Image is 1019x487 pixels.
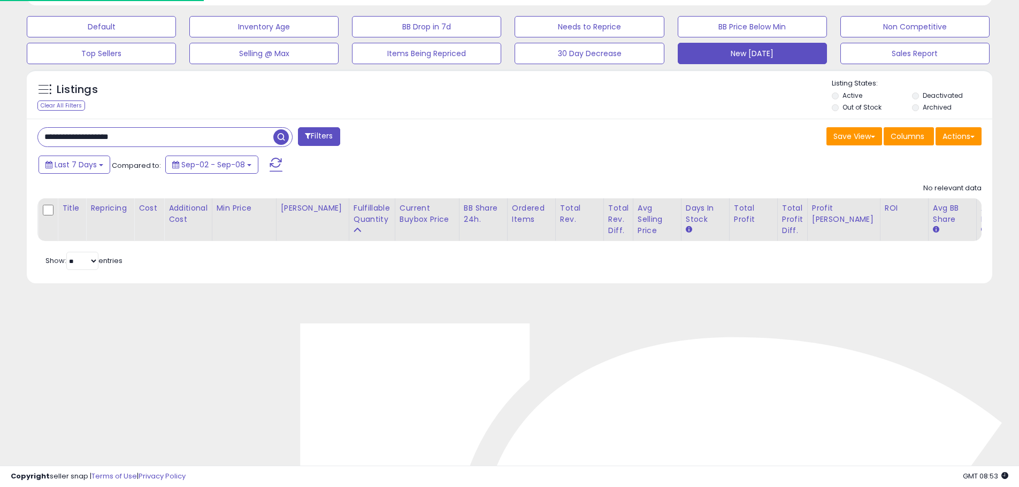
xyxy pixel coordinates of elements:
div: Repricing [90,203,129,214]
div: No relevant data [923,183,982,194]
div: Fulfillable Quantity [354,203,390,225]
button: BB Drop in 7d [352,16,501,37]
div: Min Price [217,203,272,214]
label: Deactivated [923,91,963,100]
h5: Listings [57,82,98,97]
button: Default [27,16,176,37]
div: Total Rev. Diff. [608,203,629,236]
button: Columns [884,127,934,145]
small: Avg Win Price. [981,225,987,235]
button: Save View [826,127,882,145]
div: Avg Selling Price [638,203,677,236]
small: Avg BB Share. [933,225,939,235]
button: Sep-02 - Sep-08 [165,156,258,174]
button: Last 7 Days [39,156,110,174]
div: Days In Stock [686,203,725,225]
span: Last 7 Days [55,159,97,170]
button: New [DATE] [678,43,827,64]
div: Title [62,203,81,214]
label: Out of Stock [842,103,882,112]
label: Archived [923,103,952,112]
div: [PERSON_NAME] [281,203,344,214]
button: 30 Day Decrease [515,43,664,64]
button: BB Price Below Min [678,16,827,37]
div: Profit [PERSON_NAME] [812,203,876,225]
button: Inventory Age [189,16,339,37]
button: Items Being Repriced [352,43,501,64]
div: Clear All Filters [37,101,85,111]
button: Non Competitive [840,16,990,37]
div: Cost [139,203,159,214]
button: Sales Report [840,43,990,64]
div: Avg BB Share [933,203,972,225]
button: Selling @ Max [189,43,339,64]
small: Days In Stock. [686,225,692,235]
button: Top Sellers [27,43,176,64]
div: Total Profit [734,203,773,225]
div: Ordered Items [512,203,551,225]
button: Actions [936,127,982,145]
p: Listing States: [832,79,992,89]
div: Additional Cost [168,203,208,225]
button: Filters [298,127,340,146]
div: Current Buybox Price [400,203,455,225]
span: Columns [891,131,924,142]
div: Total Profit Diff. [782,203,803,236]
div: Total Rev. [560,203,599,225]
label: Active [842,91,862,100]
div: ROI [885,203,924,214]
div: BB Share 24h. [464,203,503,225]
span: Sep-02 - Sep-08 [181,159,245,170]
button: Needs to Reprice [515,16,664,37]
span: Show: entries [45,256,122,266]
span: Compared to: [112,160,161,171]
